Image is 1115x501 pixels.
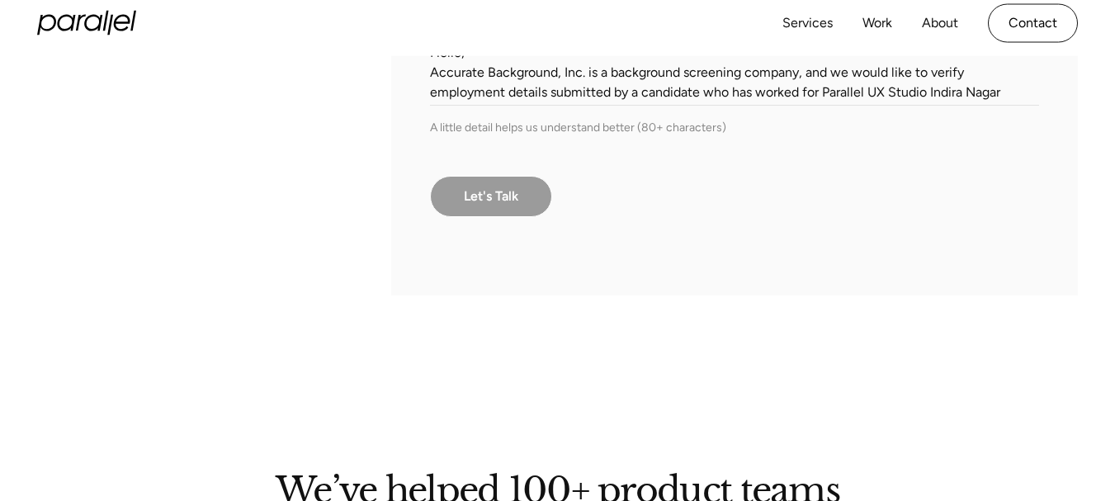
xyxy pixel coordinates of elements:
a: About [922,12,958,35]
a: Services [782,12,833,35]
a: home [37,11,136,35]
input: Let's Talk [430,176,552,217]
a: Work [862,12,892,35]
a: Contact [988,4,1078,43]
div: A little detail helps us understand better (80+ characters) [430,119,1039,136]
